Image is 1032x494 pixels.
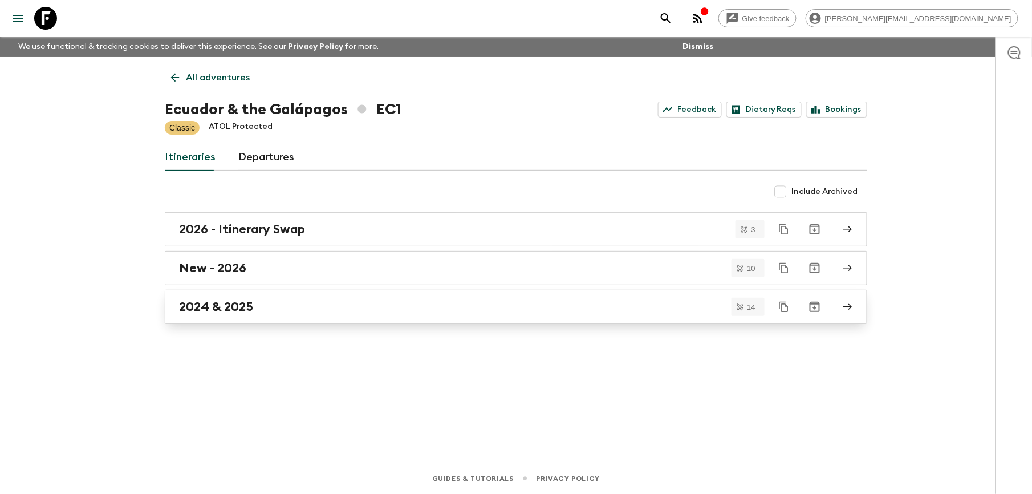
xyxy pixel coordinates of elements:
a: Dietary Reqs [726,102,802,118]
span: Include Archived [792,186,858,197]
h1: Ecuador & the Galápagos EC1 [165,98,401,121]
span: 14 [741,303,762,311]
p: ATOL Protected [209,121,273,135]
a: Departures [238,144,294,171]
button: Archive [803,218,826,241]
a: Bookings [806,102,867,118]
button: Duplicate [774,258,794,278]
a: Privacy Policy [537,472,600,485]
h2: 2024 & 2025 [179,299,253,314]
a: Privacy Policy [288,43,343,51]
button: Duplicate [774,219,794,240]
button: Duplicate [774,297,794,317]
div: [PERSON_NAME][EMAIL_ADDRESS][DOMAIN_NAME] [806,9,1018,27]
button: Archive [803,295,826,318]
p: Classic [169,122,195,133]
span: 10 [741,265,762,272]
a: 2024 & 2025 [165,290,867,324]
button: Archive [803,257,826,280]
a: Guides & Tutorials [432,472,514,485]
button: search adventures [655,7,677,30]
p: All adventures [186,71,250,84]
a: Give feedback [718,9,797,27]
span: [PERSON_NAME][EMAIL_ADDRESS][DOMAIN_NAME] [819,14,1018,23]
h2: 2026 - Itinerary Swap [179,222,305,237]
p: We use functional & tracking cookies to deliver this experience. See our for more. [14,37,384,57]
a: 2026 - Itinerary Swap [165,212,867,246]
button: menu [7,7,30,30]
span: Give feedback [736,14,796,23]
button: Dismiss [680,39,716,55]
a: All adventures [165,66,256,89]
a: Feedback [658,102,722,118]
a: New - 2026 [165,251,867,285]
h2: New - 2026 [179,261,246,276]
a: Itineraries [165,144,216,171]
span: 3 [745,226,762,233]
